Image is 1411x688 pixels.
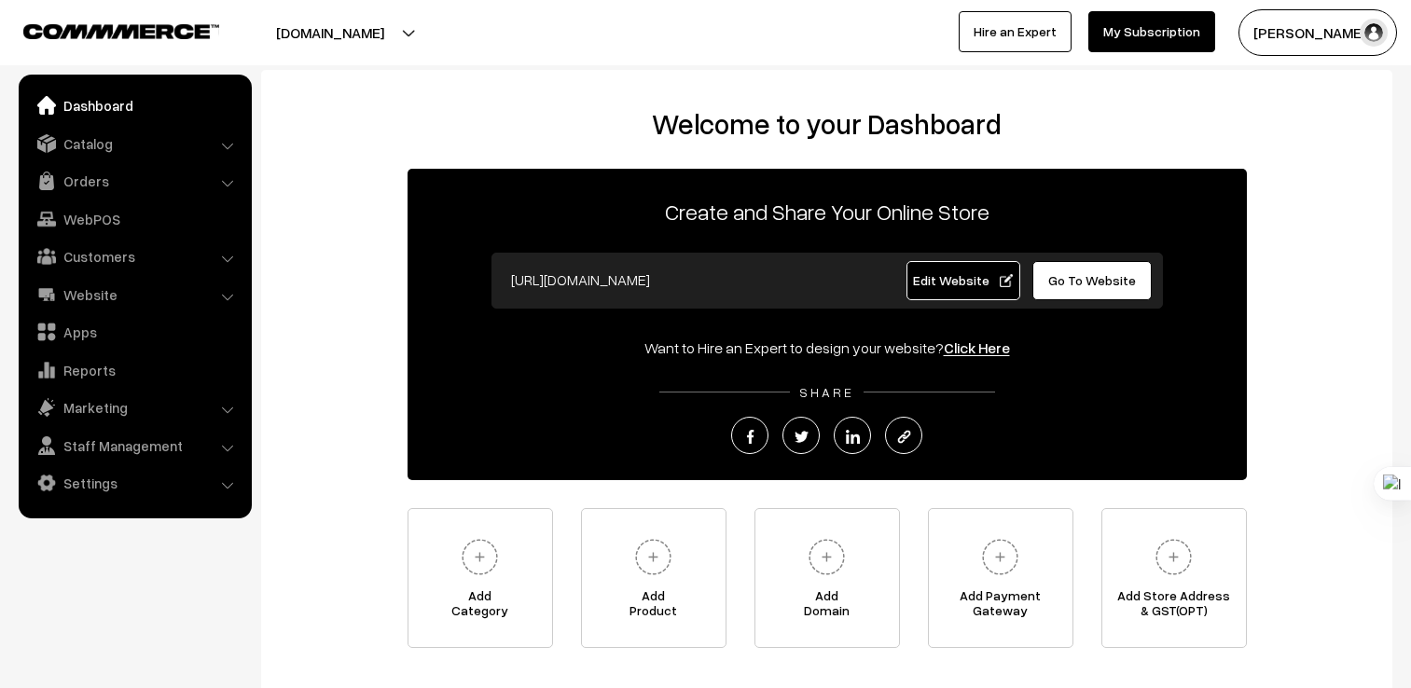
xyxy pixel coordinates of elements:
a: WebPOS [23,202,245,236]
img: plus.svg [454,531,505,583]
h2: Welcome to your Dashboard [280,107,1374,141]
span: SHARE [790,384,864,400]
a: Marketing [23,391,245,424]
a: Orders [23,164,245,198]
a: Catalog [23,127,245,160]
a: AddProduct [581,508,726,648]
a: Staff Management [23,429,245,462]
a: Reports [23,353,245,387]
span: Add Domain [755,588,899,626]
img: user [1360,19,1388,47]
img: COMMMERCE [23,24,219,38]
a: Hire an Expert [959,11,1072,52]
a: Website [23,278,245,311]
span: Add Product [582,588,726,626]
p: Create and Share Your Online Store [408,195,1247,228]
a: AddDomain [754,508,900,648]
button: [PERSON_NAME]… [1238,9,1397,56]
a: Go To Website [1032,261,1153,300]
span: Add Payment Gateway [929,588,1072,626]
button: [DOMAIN_NAME] [211,9,450,56]
a: Customers [23,240,245,273]
a: Edit Website [906,261,1020,300]
span: Edit Website [913,272,1013,288]
a: Dashboard [23,89,245,122]
a: Add PaymentGateway [928,508,1073,648]
a: Add Store Address& GST(OPT) [1101,508,1247,648]
div: Want to Hire an Expert to design your website? [408,337,1247,359]
img: plus.svg [975,531,1026,583]
a: My Subscription [1088,11,1215,52]
a: Settings [23,466,245,500]
span: Add Category [408,588,552,626]
img: plus.svg [1148,531,1199,583]
a: AddCategory [408,508,553,648]
img: plus.svg [801,531,852,583]
a: COMMMERCE [23,19,187,41]
a: Apps [23,315,245,349]
span: Add Store Address & GST(OPT) [1102,588,1246,626]
span: Go To Website [1048,272,1136,288]
a: Click Here [944,338,1010,357]
img: plus.svg [628,531,679,583]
